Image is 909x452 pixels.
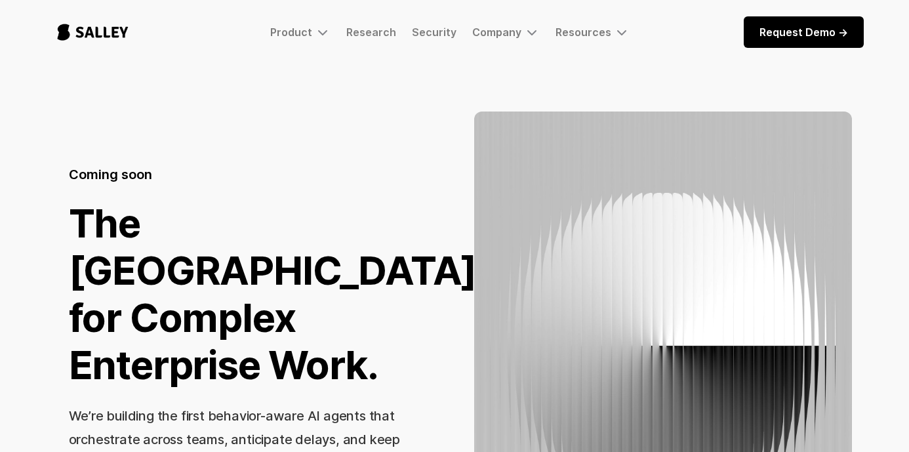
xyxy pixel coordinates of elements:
a: home [45,10,140,54]
div: Product [270,26,312,39]
h5: Coming soon [69,165,152,184]
a: Research [346,26,396,39]
div: Company [472,26,521,39]
div: Company [472,24,540,40]
a: Security [412,26,456,39]
h1: The [GEOGRAPHIC_DATA] for Complex Enterprise Work. [69,199,477,388]
div: Resources [555,26,611,39]
a: Request Demo -> [744,16,864,48]
div: Product [270,24,331,40]
div: Resources [555,24,630,40]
